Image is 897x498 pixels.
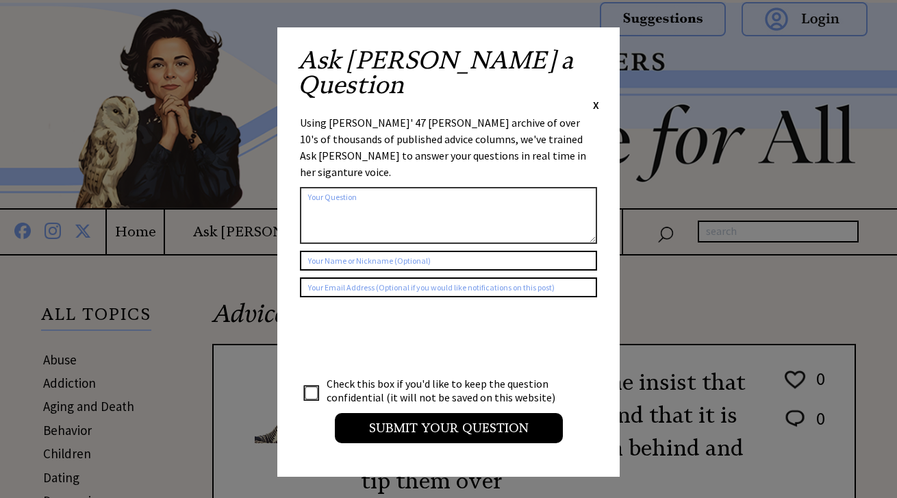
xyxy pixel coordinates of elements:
[300,251,597,271] input: Your Name or Nickname (Optional)
[326,376,568,405] td: Check this box if you'd like to keep the question confidential (it will not be saved on this webs...
[335,413,563,443] input: Submit your Question
[298,48,599,97] h2: Ask [PERSON_NAME] a Question
[300,277,597,297] input: Your Email Address (Optional if you would like notifications on this post)
[300,311,508,364] iframe: reCAPTCHA
[300,114,597,180] div: Using [PERSON_NAME]' 47 [PERSON_NAME] archive of over 10's of thousands of published advice colum...
[593,98,599,112] span: X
